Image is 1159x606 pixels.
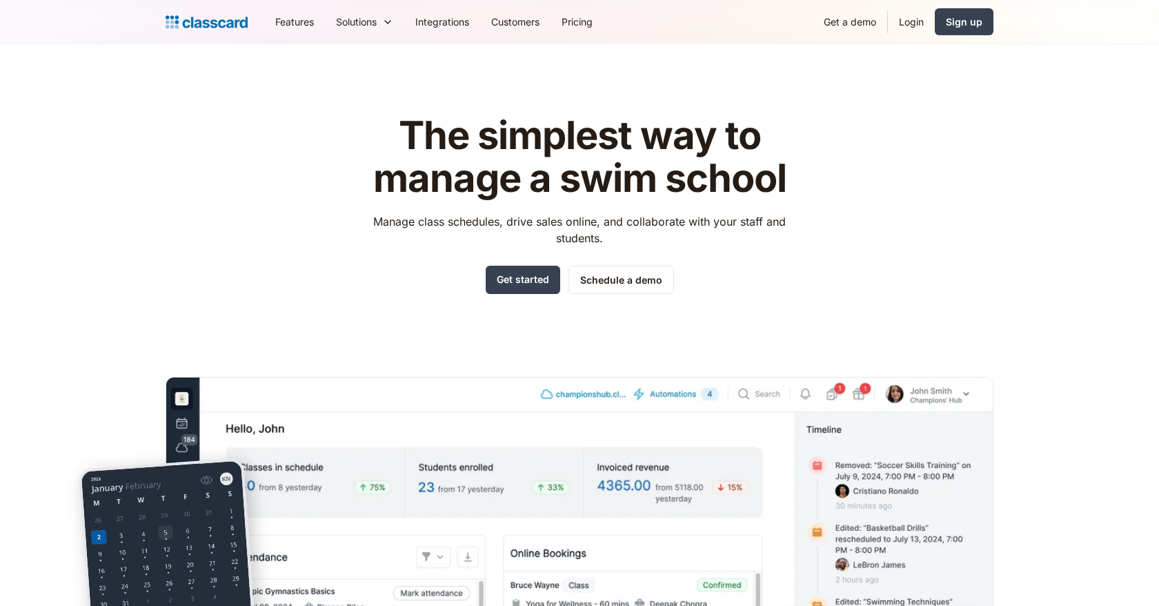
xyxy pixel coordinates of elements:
[480,6,551,37] a: Customers
[166,12,248,32] a: home
[946,14,982,29] div: Sign up
[325,6,404,37] div: Solutions
[568,266,674,294] a: Schedule a demo
[361,115,799,199] h1: The simplest way to manage a swim school
[404,6,480,37] a: Integrations
[888,6,935,37] a: Login
[935,8,993,35] a: Sign up
[336,14,377,29] div: Solutions
[361,213,799,246] p: Manage class schedules, drive sales online, and collaborate with your staff and students.
[813,6,887,37] a: Get a demo
[264,6,325,37] a: Features
[486,266,560,294] a: Get started
[551,6,604,37] a: Pricing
